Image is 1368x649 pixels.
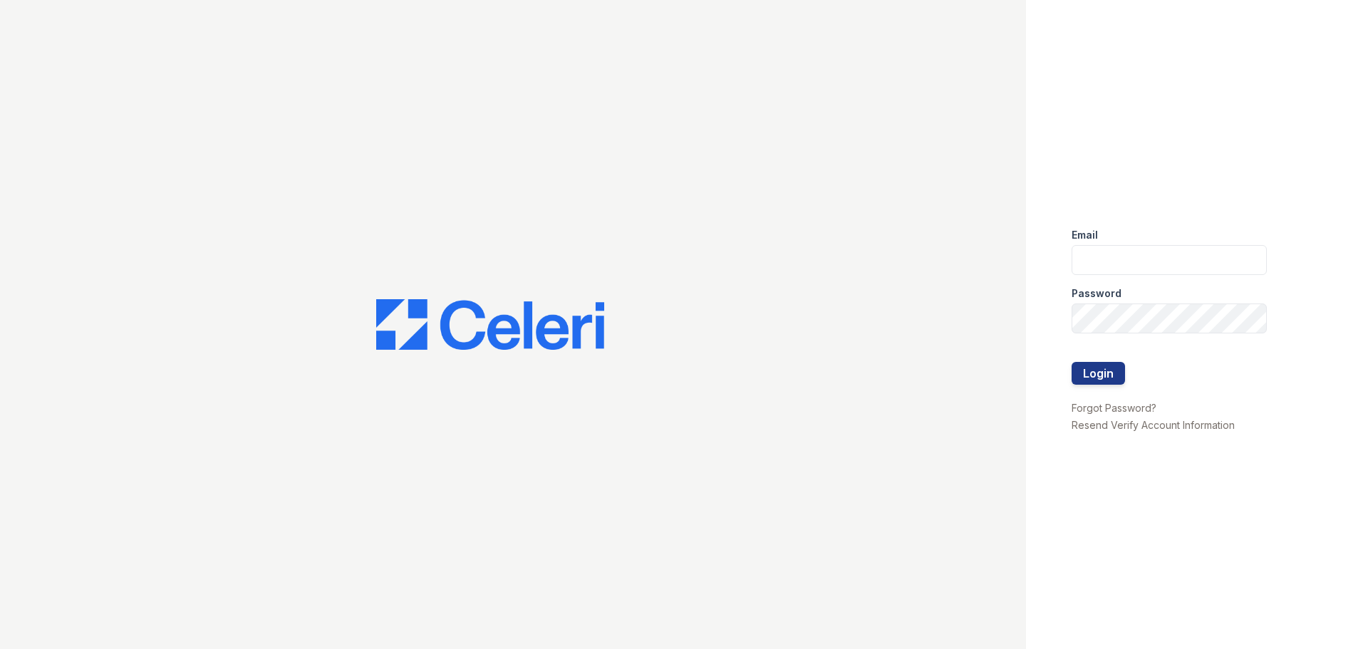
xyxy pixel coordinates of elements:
[1072,362,1125,385] button: Login
[1072,402,1156,414] a: Forgot Password?
[376,299,604,351] img: CE_Logo_Blue-a8612792a0a2168367f1c8372b55b34899dd931a85d93a1a3d3e32e68fde9ad4.png
[1072,419,1235,431] a: Resend Verify Account Information
[1072,286,1121,301] label: Password
[1072,228,1098,242] label: Email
